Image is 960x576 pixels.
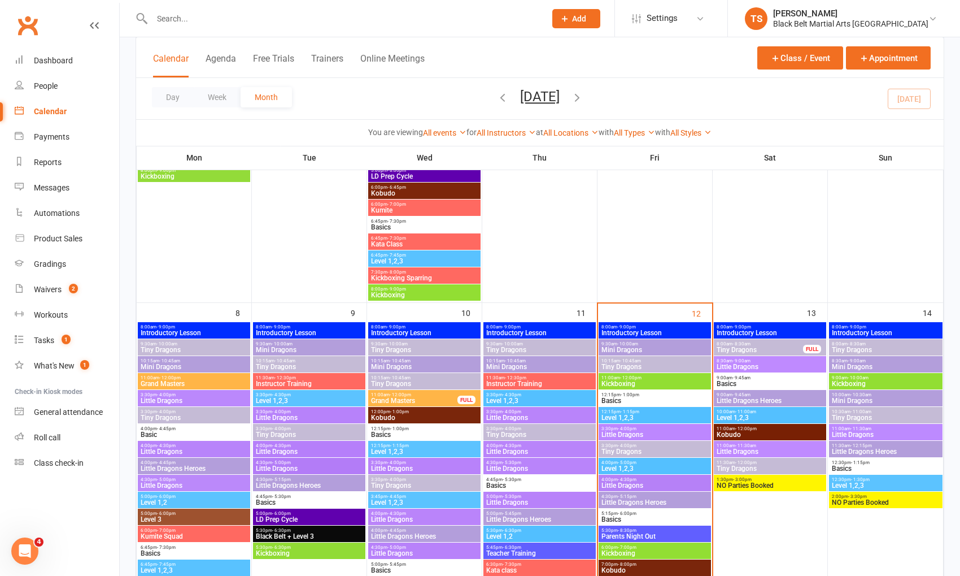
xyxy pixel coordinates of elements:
[140,392,248,397] span: 3:30pm
[272,409,291,414] span: - 4:00pm
[621,409,639,414] span: - 1:15pm
[140,448,248,455] span: Little Dragons
[732,324,751,330] span: - 9:00pm
[423,128,466,137] a: All events
[140,380,248,387] span: Grand Masters
[831,347,941,353] span: Tiny Dragons
[370,380,478,387] span: Tiny Dragons
[235,303,251,322] div: 8
[732,375,750,380] span: - 9:45am
[486,392,594,397] span: 3:30pm
[140,341,248,347] span: 9:30am
[486,431,594,438] span: Tiny Dragons
[34,408,103,417] div: General attendance
[255,358,363,363] span: 10:15am
[368,128,423,137] strong: You are viewing
[601,363,709,370] span: Tiny Dragons
[716,443,824,448] span: 11:00am
[505,358,526,363] span: - 10:45am
[15,277,119,302] a: Waivers 2
[15,400,119,425] a: General attendance kiosk mode
[692,304,712,322] div: 12
[34,107,67,116] div: Calendar
[390,443,409,448] span: - 1:15pm
[140,363,248,370] span: Mini Dragons
[461,303,482,322] div: 10
[486,443,594,448] span: 4:00pm
[255,426,363,431] span: 3:30pm
[503,426,521,431] span: - 4:00pm
[390,375,411,380] span: - 10:45am
[367,146,482,170] th: Wed
[466,128,477,137] strong: for
[15,201,119,226] a: Automations
[370,241,478,248] span: Kata Class
[34,183,69,192] div: Messages
[601,414,709,421] span: Level 1,2,3
[601,409,709,414] span: 12:15pm
[34,361,75,370] div: What's New
[848,324,866,330] span: - 9:00pm
[773,8,928,19] div: [PERSON_NAME]
[599,128,614,137] strong: with
[387,324,405,330] span: - 9:00pm
[716,324,824,330] span: 8:00am
[617,341,638,347] span: - 10:00am
[387,185,406,190] span: - 6:45pm
[601,443,709,448] span: 3:30pm
[486,358,594,363] span: 10:15am
[15,252,119,277] a: Gradings
[272,341,293,347] span: - 10:00am
[272,392,291,397] span: - 4:30pm
[601,460,709,465] span: 4:00pm
[618,443,636,448] span: - 4:00pm
[601,426,709,431] span: 3:30pm
[716,448,824,455] span: Little Dragons
[848,358,866,363] span: - 9:00am
[716,426,824,431] span: 11:00am
[255,409,363,414] span: 3:30pm
[156,341,177,347] span: - 10:00am
[716,341,804,347] span: 8:00am
[34,56,73,65] div: Dashboard
[34,132,69,141] div: Payments
[387,270,406,275] span: - 8:00pm
[387,202,406,207] span: - 7:00pm
[34,234,82,243] div: Product Sales
[253,53,294,77] button: Free Trials
[370,207,478,214] span: Kumite
[620,358,641,363] span: - 10:45am
[34,285,62,294] div: Waivers
[621,392,639,397] span: - 1:00pm
[831,397,941,404] span: Mini Dragons
[370,190,478,197] span: Kobudo
[140,465,248,472] span: Little Dragons Heroes
[716,460,824,465] span: 11:30am
[831,443,941,448] span: 11:30am
[745,7,767,30] div: TS
[370,270,478,275] span: 7:30pm
[157,443,176,448] span: - 4:30pm
[80,360,89,370] span: 1
[387,341,408,347] span: - 10:00am
[477,128,536,137] a: All Instructors
[503,460,521,465] span: - 5:30pm
[34,259,66,268] div: Gradings
[34,458,84,467] div: Class check-in
[803,345,821,353] div: FULL
[503,392,521,397] span: - 4:30pm
[618,460,636,465] span: - 5:00pm
[255,341,363,347] span: 9:30am
[255,375,363,380] span: 11:30am
[370,173,478,180] span: LD Prep Cycle
[831,358,941,363] span: 8:30am
[597,146,713,170] th: Fri
[716,375,824,380] span: 9:00am
[255,448,363,455] span: Little Dragons
[15,302,119,328] a: Workouts
[601,330,709,336] span: Introductory Lesson
[15,425,119,451] a: Roll call
[502,341,523,347] span: - 10:00am
[387,253,406,258] span: - 7:45pm
[370,431,478,438] span: Basics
